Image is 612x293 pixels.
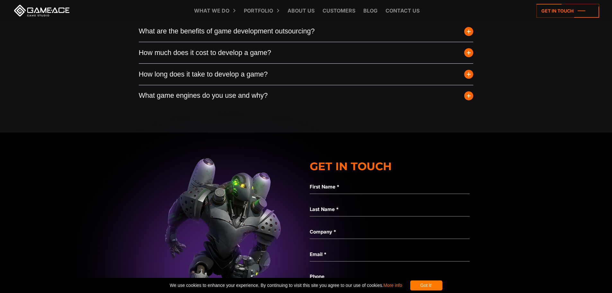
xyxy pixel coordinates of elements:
[310,183,470,191] label: First Name *
[537,4,599,18] a: Get in touch
[139,42,474,63] button: How much does it cost to develop a game?
[310,228,470,236] label: Company *
[383,283,402,288] a: More info
[139,85,474,106] button: What game engines do you use and why?
[310,206,470,213] label: Last Name *
[139,64,474,85] button: How long does it take to develop a game?
[139,21,474,42] button: What are the benefits of game development outsourcing?
[410,280,442,290] div: Got it!
[170,280,402,290] span: We use cookies to enhance your experience. By continuing to visit this site you agree to our use ...
[310,251,470,258] label: Email *
[310,273,470,280] label: Phone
